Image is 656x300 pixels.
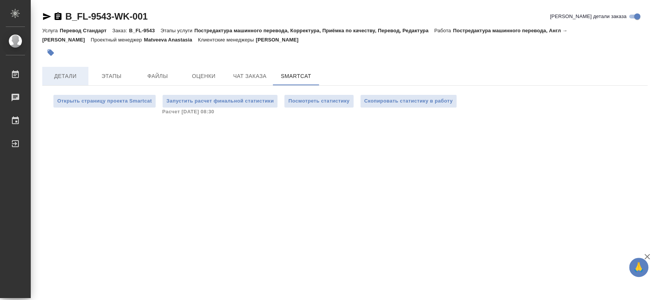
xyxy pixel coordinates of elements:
p: Услуга [42,28,60,33]
span: Чат заказа [231,71,268,81]
span: Посмотреть статистику [288,97,349,106]
button: Скопировать статистику в работу [360,94,457,108]
button: Скопировать ссылку [53,12,63,21]
button: Посмотреть статистику [284,94,354,108]
span: Детали [47,71,84,81]
button: Добавить тэг [42,44,59,61]
p: Клиентские менеджеры [198,37,256,43]
p: [PERSON_NAME] [256,37,304,43]
span: Скопировать статистику в работу [364,97,453,106]
p: Постредактура машинного перевода, Корректура, Приёмка по качеству, Перевод, Редактура [194,28,434,33]
a: B_FL-9543-WK-001 [65,11,148,22]
span: 🙏 [632,259,645,275]
p: Заказ: [112,28,129,33]
span: Запустить расчет финальной статистики [166,97,274,106]
button: Запустить расчет финальной статистики [162,94,278,108]
p: Matveeva Anastasia [144,37,198,43]
p: B_FL-9543 [129,28,161,33]
span: SmartCat [277,71,314,81]
p: Работа [434,28,453,33]
span: Расчет [DATE] 08:30 [162,108,278,116]
p: Этапы услуги [161,28,194,33]
button: Скопировать ссылку для ЯМессенджера [42,12,51,21]
button: 🙏 [629,258,648,277]
span: Файлы [139,71,176,81]
span: Открыть страницу проекта Smartcat [57,97,152,106]
span: Этапы [93,71,130,81]
span: [PERSON_NAME] детали заказа [550,13,626,20]
p: Перевод Стандарт [60,28,112,33]
span: Оценки [185,71,222,81]
button: Открыть страницу проекта Smartcat [53,94,156,108]
p: Проектный менеджер [91,37,144,43]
